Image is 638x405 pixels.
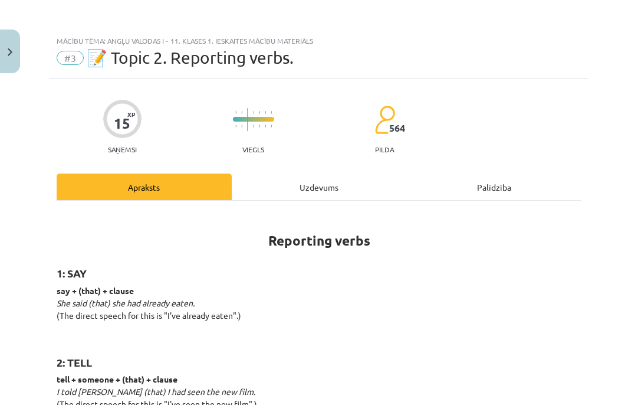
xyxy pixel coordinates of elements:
[242,145,264,153] p: Viegls
[253,111,254,114] img: icon-short-line-57e1e144782c952c97e751825c79c345078a6d821885a25fce030b3d8c18986b.svg
[57,51,84,65] span: #3
[57,386,255,397] em: I told [PERSON_NAME] (that) I had seen the new film.
[87,48,294,67] span: 📝 Topic 2. Reporting verbs.
[57,355,92,369] strong: 2: TELL
[247,108,248,131] img: icon-long-line-d9ea69661e0d244f92f715978eff75569469978d946b2353a9bb055b3ed8787d.svg
[57,174,232,200] div: Apraksts
[271,111,272,114] img: icon-short-line-57e1e144782c952c97e751825c79c345078a6d821885a25fce030b3d8c18986b.svg
[235,111,236,114] img: icon-short-line-57e1e144782c952c97e751825c79c345078a6d821885a25fce030b3d8c18986b.svg
[271,125,272,128] img: icon-short-line-57e1e144782c952c97e751825c79c345078a6d821885a25fce030b3d8c18986b.svg
[389,123,405,133] span: 564
[375,145,394,153] p: pilda
[114,115,130,132] div: 15
[57,374,177,384] strong: tell + someone + (that) + clause
[374,105,395,135] img: students-c634bb4e5e11cddfef0936a35e636f08e4e9abd3cc4e673bd6f9a4125e45ecb1.svg
[406,174,581,200] div: Palīdzība
[268,232,370,249] strong: Reporting verbs
[57,298,195,308] em: She said (that) she had already eaten.
[57,266,87,280] strong: 1: SAY
[232,174,407,200] div: Uzdevums
[259,111,260,114] img: icon-short-line-57e1e144782c952c97e751825c79c345078a6d821885a25fce030b3d8c18986b.svg
[57,285,134,296] strong: say + (that) + clause
[57,37,581,45] div: Mācību tēma: Angļu valodas i - 11. klases 1. ieskaites mācību materiāls
[241,125,242,128] img: icon-short-line-57e1e144782c952c97e751825c79c345078a6d821885a25fce030b3d8c18986b.svg
[8,48,12,56] img: icon-close-lesson-0947bae3869378f0d4975bcd49f059093ad1ed9edebbc8119c70593378902aed.svg
[265,111,266,114] img: icon-short-line-57e1e144782c952c97e751825c79c345078a6d821885a25fce030b3d8c18986b.svg
[235,125,236,128] img: icon-short-line-57e1e144782c952c97e751825c79c345078a6d821885a25fce030b3d8c18986b.svg
[57,285,581,334] p: (The direct speech for this is "I've already eaten".)
[241,111,242,114] img: icon-short-line-57e1e144782c952c97e751825c79c345078a6d821885a25fce030b3d8c18986b.svg
[259,125,260,128] img: icon-short-line-57e1e144782c952c97e751825c79c345078a6d821885a25fce030b3d8c18986b.svg
[253,125,254,128] img: icon-short-line-57e1e144782c952c97e751825c79c345078a6d821885a25fce030b3d8c18986b.svg
[103,145,142,153] p: Saņemsi
[265,125,266,128] img: icon-short-line-57e1e144782c952c97e751825c79c345078a6d821885a25fce030b3d8c18986b.svg
[127,111,135,117] span: XP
